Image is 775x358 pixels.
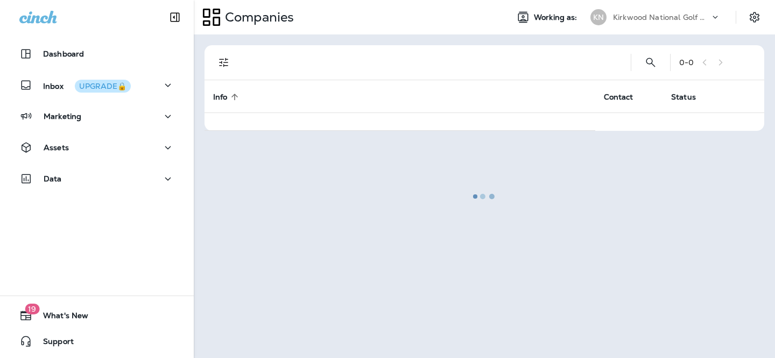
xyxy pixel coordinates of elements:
button: Marketing [11,106,183,127]
p: Kirkwood National Golf Club [613,13,710,22]
button: Settings [745,8,764,27]
button: UPGRADE🔒 [75,80,131,93]
span: What's New [32,311,88,324]
span: Working as: [534,13,580,22]
button: Dashboard [11,43,183,65]
p: Assets [44,143,69,152]
p: Marketing [44,112,81,121]
button: Collapse Sidebar [160,6,190,28]
button: Assets [11,137,183,158]
p: Data [44,174,62,183]
div: KN [590,9,607,25]
p: Companies [221,9,294,25]
div: UPGRADE🔒 [79,82,126,90]
button: InboxUPGRADE🔒 [11,74,183,96]
p: Dashboard [43,50,84,58]
button: Data [11,168,183,189]
span: Support [32,337,74,350]
span: 19 [25,304,39,314]
button: Support [11,331,183,352]
button: 19What's New [11,305,183,326]
p: Inbox [43,80,131,91]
